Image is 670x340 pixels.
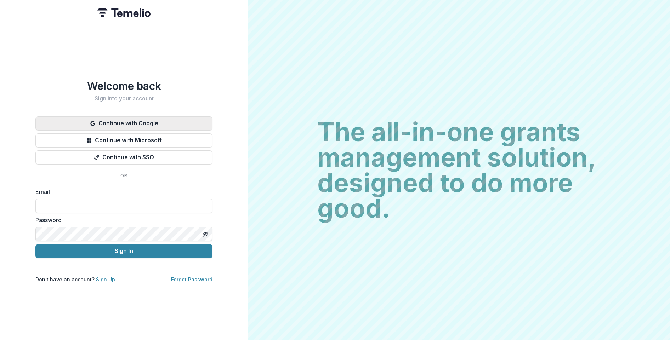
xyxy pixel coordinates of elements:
h1: Welcome back [35,80,212,92]
h2: Sign into your account [35,95,212,102]
label: Password [35,216,208,224]
label: Email [35,188,208,196]
button: Toggle password visibility [200,229,211,240]
a: Sign Up [96,276,115,282]
button: Sign In [35,244,212,258]
a: Forgot Password [171,276,212,282]
button: Continue with Google [35,116,212,131]
button: Continue with SSO [35,150,212,165]
button: Continue with Microsoft [35,133,212,148]
p: Don't have an account? [35,276,115,283]
img: Temelio [97,8,151,17]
